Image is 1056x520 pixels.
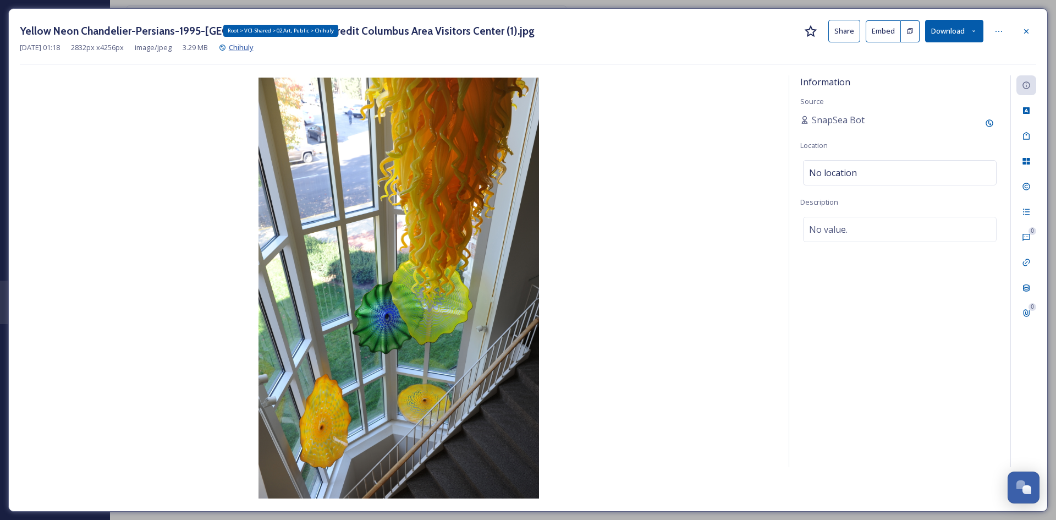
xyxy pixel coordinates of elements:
button: Share [828,20,860,42]
span: [DATE] 01:18 [20,42,60,53]
button: Download [925,20,983,42]
button: Open Chat [1008,472,1039,503]
div: 0 [1028,303,1036,311]
span: Location [800,140,828,150]
h3: Yellow Neon Chandelier-Persians-1995-[GEOGRAPHIC_DATA] (SR) credit Columbus Area Visitors Center ... [20,23,535,39]
span: Information [800,76,850,88]
div: Root > VCI-Shared > 02 Art, Public > Chihuly [223,25,338,37]
div: 0 [1028,227,1036,235]
span: Description [800,197,838,207]
span: Source [800,96,824,106]
img: local2-15227-Yellow%20Neon%20Chandelier-Persians-1995-Chihuly%20%28SR%29%20credit%20Columbus%20Ar... [20,78,778,499]
button: Embed [866,20,901,42]
span: No location [809,166,857,179]
span: image/jpeg [135,42,172,53]
span: 2832 px x 4256 px [71,42,124,53]
span: Chihuly [229,42,254,52]
span: No value. [809,223,848,236]
span: 3.29 MB [183,42,208,53]
span: SnapSea Bot [812,113,865,127]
